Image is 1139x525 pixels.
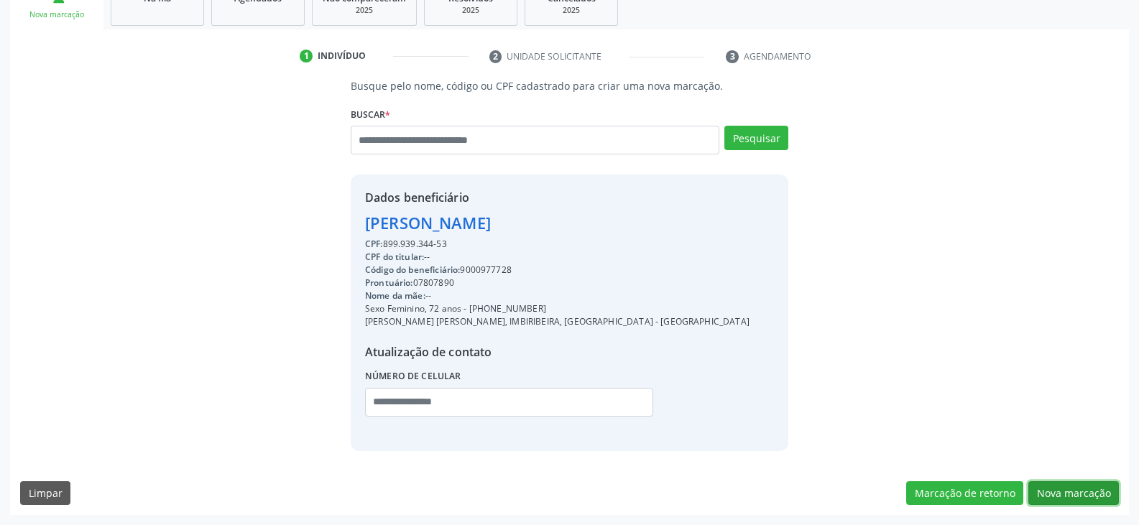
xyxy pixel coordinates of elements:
span: Prontuário: [365,277,413,289]
div: -- [365,289,750,302]
div: 9000977728 [365,264,750,277]
div: 2025 [435,5,507,16]
span: CPF: [365,238,383,250]
div: Indivíduo [318,50,366,62]
div: 1 [300,50,313,62]
p: Busque pelo nome, código ou CPF cadastrado para criar uma nova marcação. [351,78,788,93]
label: Buscar [351,103,390,126]
div: 07807890 [365,277,750,289]
div: Dados beneficiário [365,189,750,206]
div: 899.939.344-53 [365,238,750,251]
div: Nova marcação [20,9,93,20]
div: 2025 [323,5,406,16]
label: Número de celular [365,366,461,388]
span: Nome da mãe: [365,289,425,302]
div: [PERSON_NAME] [PERSON_NAME], IMBIRIBEIRA, [GEOGRAPHIC_DATA] - [GEOGRAPHIC_DATA] [365,315,750,328]
span: CPF do titular: [365,251,424,263]
div: -- [365,251,750,264]
span: Código do beneficiário: [365,264,460,276]
div: 2025 [535,5,607,16]
div: Sexo Feminino, 72 anos - [PHONE_NUMBER] [365,302,750,315]
div: Atualização de contato [365,343,750,361]
button: Pesquisar [724,126,788,150]
button: Marcação de retorno [906,481,1023,506]
button: Limpar [20,481,70,506]
button: Nova marcação [1028,481,1119,506]
div: [PERSON_NAME] [365,211,750,235]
